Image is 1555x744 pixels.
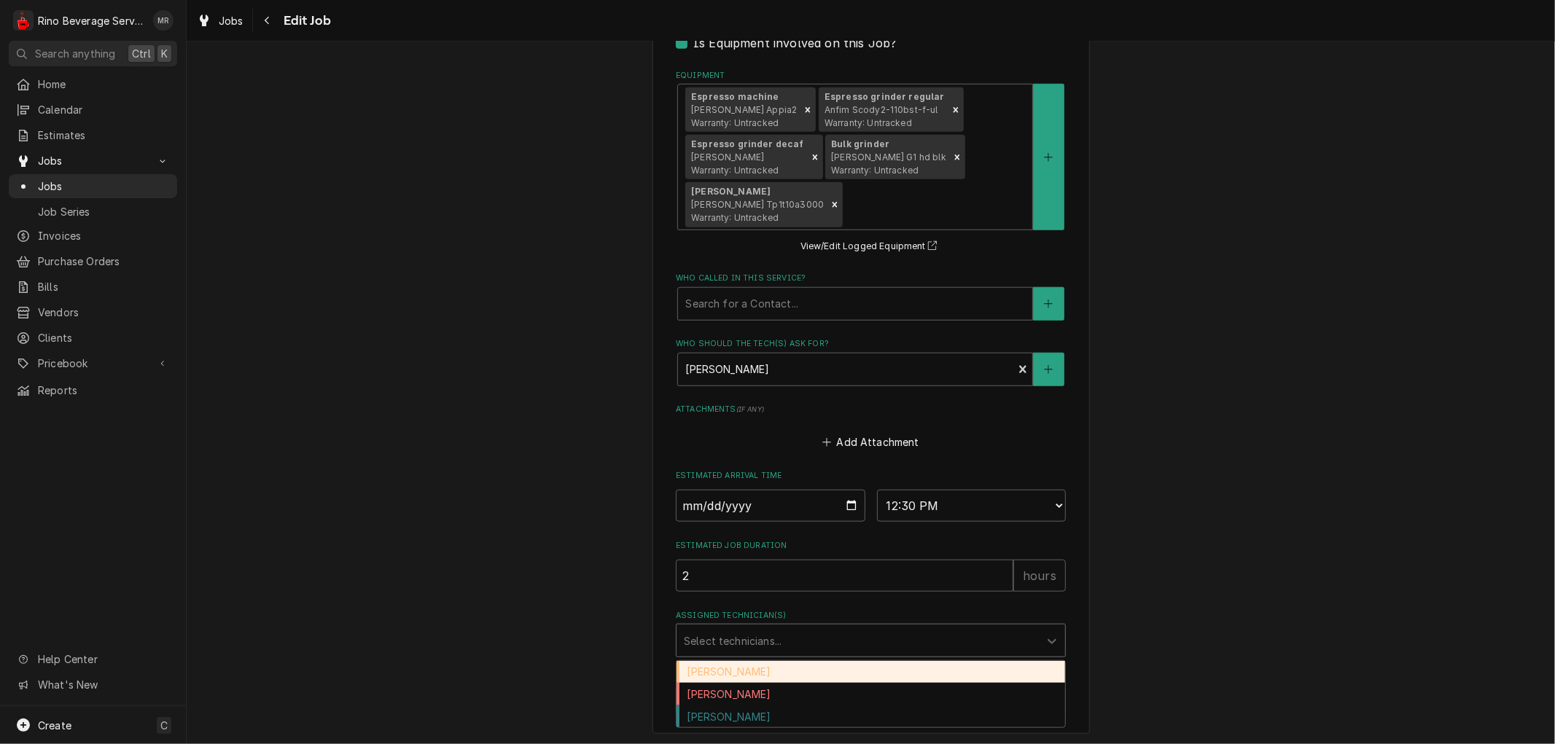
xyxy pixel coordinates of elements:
[948,87,964,133] div: Remove [object Object]
[219,13,243,28] span: Jobs
[677,661,1065,684] div: [PERSON_NAME]
[691,186,771,197] strong: [PERSON_NAME]
[831,138,889,149] strong: Bulk grinder
[676,610,1066,622] label: Assigned Technician(s)
[825,104,938,128] span: Anfim Scody2-110bst-f-ul Warranty: Untracked
[38,102,170,117] span: Calendar
[256,9,279,32] button: Navigate back
[691,152,779,176] span: [PERSON_NAME] Warranty: Untracked
[9,673,177,697] a: Go to What's New
[153,10,174,31] div: Melissa Rinehart's Avatar
[676,70,1066,82] label: Equipment
[9,275,177,299] a: Bills
[676,610,1066,657] div: Assigned Technician(s)
[38,128,170,143] span: Estimates
[676,470,1066,522] div: Estimated Arrival Time
[9,647,177,671] a: Go to Help Center
[676,273,1066,284] label: Who called in this service?
[677,705,1065,728] div: [PERSON_NAME]
[949,135,965,180] div: Remove [object Object]
[160,718,168,733] span: C
[676,70,1066,255] div: Equipment
[38,279,170,294] span: Bills
[38,651,168,667] span: Help Center
[677,683,1065,705] div: [PERSON_NAME]
[1013,560,1066,592] div: hours
[38,153,148,168] span: Jobs
[691,91,779,102] strong: Espresso machine
[1033,287,1064,321] button: Create New Contact
[1033,353,1064,386] button: Create New Contact
[38,77,170,92] span: Home
[9,300,177,324] a: Vendors
[800,87,816,133] div: Remove [object Object]
[38,254,170,269] span: Purchase Orders
[9,249,177,273] a: Purchase Orders
[676,404,1066,415] label: Attachments
[9,41,177,66] button: Search anythingCtrlK
[691,104,797,128] span: [PERSON_NAME] Appia2 Warranty: Untracked
[676,490,865,522] input: Date
[676,540,1066,592] div: Estimated Job Duration
[38,719,71,732] span: Create
[1033,84,1064,230] button: Create New Equipment
[9,123,177,147] a: Estimates
[38,204,170,219] span: Job Series
[825,91,945,102] strong: Espresso grinder regular
[9,149,177,173] a: Go to Jobs
[676,470,1066,482] label: Estimated Arrival Time
[693,34,896,52] label: Is Equipment involved on this Job?
[691,199,824,223] span: [PERSON_NAME] Tp1t10a3000 Warranty: Untracked
[691,138,804,149] strong: Espresso grinder decaf
[1044,299,1053,309] svg: Create New Contact
[13,10,34,31] div: Rino Beverage Service's Avatar
[191,9,249,33] a: Jobs
[279,11,331,31] span: Edit Job
[38,383,170,398] span: Reports
[9,326,177,350] a: Clients
[13,10,34,31] div: R
[676,540,1066,552] label: Estimated Job Duration
[820,431,922,452] button: Add Attachment
[807,135,823,180] div: Remove [object Object]
[38,677,168,692] span: What's New
[153,10,174,31] div: MR
[38,305,170,320] span: Vendors
[1044,152,1053,162] svg: Create New Equipment
[38,179,170,194] span: Jobs
[35,46,115,61] span: Search anything
[798,237,944,255] button: View/Edit Logged Equipment
[736,405,764,413] span: ( if any )
[676,404,1066,452] div: Attachments
[1044,364,1053,375] svg: Create New Contact
[676,338,1066,350] label: Who should the tech(s) ask for?
[38,228,170,243] span: Invoices
[9,378,177,402] a: Reports
[161,46,168,61] span: K
[676,273,1066,320] div: Who called in this service?
[831,152,946,176] span: [PERSON_NAME] G1 hd blk Warranty: Untracked
[9,200,177,224] a: Job Series
[38,330,170,345] span: Clients
[38,356,148,371] span: Pricebook
[38,13,145,28] div: Rino Beverage Service
[9,72,177,96] a: Home
[132,46,151,61] span: Ctrl
[9,174,177,198] a: Jobs
[9,98,177,122] a: Calendar
[9,224,177,248] a: Invoices
[676,338,1066,385] div: Who should the tech(s) ask for?
[9,351,177,375] a: Go to Pricebook
[877,490,1067,522] select: Time Select
[827,182,843,227] div: Remove [object Object]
